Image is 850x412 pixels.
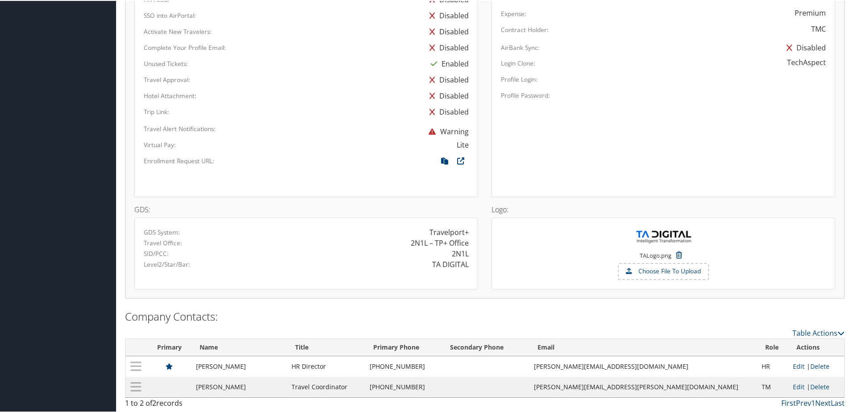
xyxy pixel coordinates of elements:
label: Contract Holder: [501,25,549,33]
label: Login Clone: [501,58,535,67]
th: Name [192,338,287,355]
h2: Company Contacts: [125,308,845,323]
div: TechAspect [787,56,826,67]
td: Travel Coordinator [287,376,365,396]
label: Level2/Star/Bar: [144,259,190,268]
a: Delete [810,382,829,390]
a: 1 [811,397,815,407]
div: Premium [795,7,826,17]
a: Table Actions [792,327,845,337]
div: Disabled [425,103,469,119]
td: | [788,376,844,396]
h4: Logo: [492,205,835,212]
td: HR Director [287,355,365,376]
td: TM [757,376,788,396]
th: Primary Phone [365,338,442,355]
td: [PERSON_NAME][EMAIL_ADDRESS][DOMAIN_NAME] [529,355,757,376]
label: Expense: [501,8,526,17]
div: 2N1L [452,247,469,258]
div: Lite [457,139,469,149]
div: Disabled [425,87,469,103]
th: Title [287,338,365,355]
div: TA DIGITAL [432,258,469,269]
label: Travel Approval: [144,74,190,83]
label: Activate New Travelers: [144,26,212,35]
div: 1 to 2 of records [125,397,295,412]
a: Delete [810,361,829,370]
a: Prev [796,397,811,407]
th: Role [757,338,788,355]
td: [PHONE_NUMBER] [365,355,442,376]
td: [PHONE_NUMBER] [365,376,442,396]
label: Hotel Attachment: [144,91,196,99]
div: Disabled [425,7,469,23]
label: Profile Password: [501,90,550,99]
div: Enabled [426,55,469,71]
div: 2N1L – TP+ Office [411,237,469,247]
a: Edit [793,361,804,370]
label: Enrollment Request URL: [144,156,214,165]
label: GDS System: [144,227,180,236]
label: Travel Alert Notifications: [144,124,216,132]
div: Disabled [425,39,469,55]
label: Profile Login: [501,74,537,83]
span: Warning [424,126,469,136]
label: Trip Link: [144,107,169,115]
th: Primary [147,338,192,355]
td: [PERSON_NAME] [192,376,287,396]
div: Travelport+ [429,226,469,237]
a: Last [831,397,845,407]
a: Next [815,397,831,407]
label: Virtual Pay: [144,140,176,148]
th: Email [529,338,757,355]
label: Choose File To Upload [619,263,708,278]
label: Unused Tickets: [144,58,188,67]
a: First [781,397,796,407]
div: Disabled [782,39,826,55]
td: [PERSON_NAME][EMAIL_ADDRESS][PERSON_NAME][DOMAIN_NAME] [529,376,757,396]
div: Disabled [425,71,469,87]
span: 2 [152,397,156,407]
label: AirBank Sync: [501,42,540,51]
img: TALogo.png [632,226,695,246]
small: TALogo.png [640,251,672,268]
div: Disabled [425,23,469,39]
th: Actions [788,338,844,355]
td: | [788,355,844,376]
label: SID/PCC: [144,248,169,257]
div: TMC [811,23,826,33]
td: HR [757,355,788,376]
label: SSO into AirPortal: [144,10,196,19]
td: [PERSON_NAME] [192,355,287,376]
label: Complete Your Profile Email: [144,42,226,51]
th: Secondary Phone [442,338,529,355]
label: Travel Office: [144,238,182,247]
h4: GDS: [134,205,478,212]
a: Edit [793,382,804,390]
